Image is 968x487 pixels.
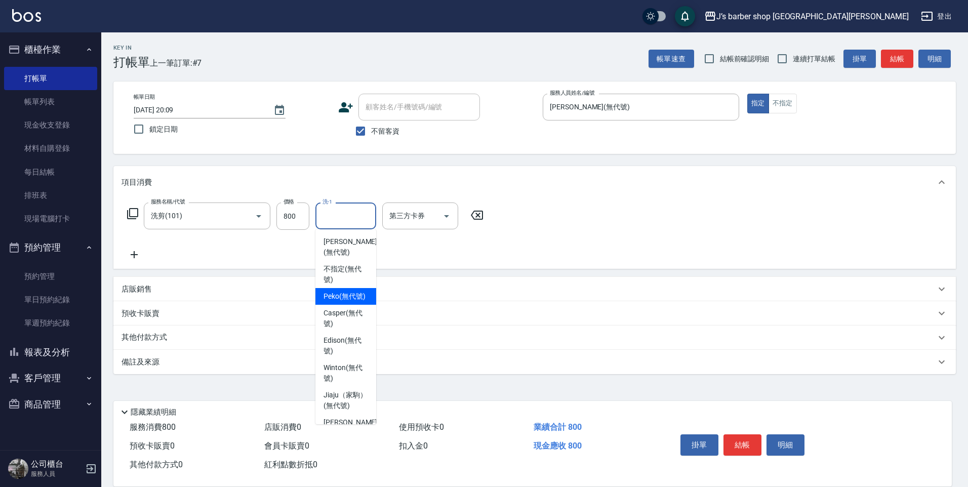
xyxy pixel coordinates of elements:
button: 預約管理 [4,234,97,261]
span: Peko (無代號) [324,291,366,302]
span: Casper (無代號) [324,308,368,329]
span: 店販消費 0 [264,422,301,432]
button: 客戶管理 [4,365,97,391]
div: 備註及來源 [113,350,956,374]
p: 其他付款方式 [122,332,172,343]
p: 備註及來源 [122,357,159,368]
button: 明細 [767,434,804,456]
div: 其他付款方式 [113,326,956,350]
p: 店販銷售 [122,284,152,295]
button: 不指定 [769,94,797,113]
span: 不留客資 [371,126,399,137]
button: 結帳 [723,434,761,456]
button: save [675,6,695,26]
h3: 打帳單 [113,55,150,69]
button: Choose date, selected date is 2025-08-15 [267,98,292,123]
input: YYYY/MM/DD hh:mm [134,102,263,118]
span: Winton (無代號) [324,362,368,384]
label: 服務人員姓名/編號 [550,89,594,97]
span: 上一筆訂單:#7 [150,57,202,69]
span: [PERSON_NAME] (無代號) [324,236,377,258]
span: 扣入金 0 [399,441,428,451]
span: 預收卡販賣 0 [130,441,175,451]
span: 結帳前確認明細 [720,54,770,64]
span: Jiaju（家駒） (無代號) [324,390,368,411]
img: Person [8,459,28,479]
a: 材料自購登錄 [4,137,97,160]
p: 預收卡販賣 [122,308,159,319]
span: 其他付款方式 0 [130,460,183,469]
button: 帳單速查 [649,50,694,68]
button: J’s barber shop [GEOGRAPHIC_DATA][PERSON_NAME] [700,6,913,27]
button: 指定 [747,94,769,113]
span: 會員卡販賣 0 [264,441,309,451]
div: 預收卡販賣 [113,301,956,326]
a: 現場電腦打卡 [4,207,97,230]
a: 帳單列表 [4,90,97,113]
button: Open [438,208,455,224]
h5: 公司櫃台 [31,459,83,469]
button: Open [251,208,267,224]
p: 隱藏業績明細 [131,407,176,418]
span: Edison (無代號) [324,335,368,356]
span: 使用預收卡 0 [399,422,444,432]
h2: Key In [113,45,150,51]
a: 打帳單 [4,67,97,90]
label: 帳單日期 [134,93,155,101]
div: 店販銷售 [113,277,956,301]
a: 單週預約紀錄 [4,311,97,335]
div: 項目消費 [113,166,956,198]
button: 明細 [918,50,951,68]
button: 掛單 [843,50,876,68]
label: 價格 [284,198,294,206]
span: 連續打單結帳 [793,54,835,64]
button: 報表及分析 [4,339,97,366]
span: 現金應收 800 [534,441,582,451]
label: 服務名稱/代號 [151,198,185,206]
p: 項目消費 [122,177,152,188]
button: 登出 [917,7,956,26]
span: 紅利點數折抵 0 [264,460,317,469]
span: [PERSON_NAME] (無代號) [324,417,377,438]
a: 單日預約紀錄 [4,288,97,311]
span: 業績合計 800 [534,422,582,432]
a: 排班表 [4,184,97,207]
label: 洗-1 [322,198,332,206]
span: 鎖定日期 [149,124,178,135]
div: J’s barber shop [GEOGRAPHIC_DATA][PERSON_NAME] [716,10,909,23]
button: 掛單 [680,434,718,456]
span: 服務消費 800 [130,422,176,432]
span: 不指定 (無代號) [324,264,368,285]
a: 預約管理 [4,265,97,288]
img: Logo [12,9,41,22]
button: 櫃檯作業 [4,36,97,63]
p: 服務人員 [31,469,83,478]
button: 結帳 [881,50,913,68]
button: 商品管理 [4,391,97,418]
a: 現金收支登錄 [4,113,97,137]
a: 每日結帳 [4,160,97,184]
